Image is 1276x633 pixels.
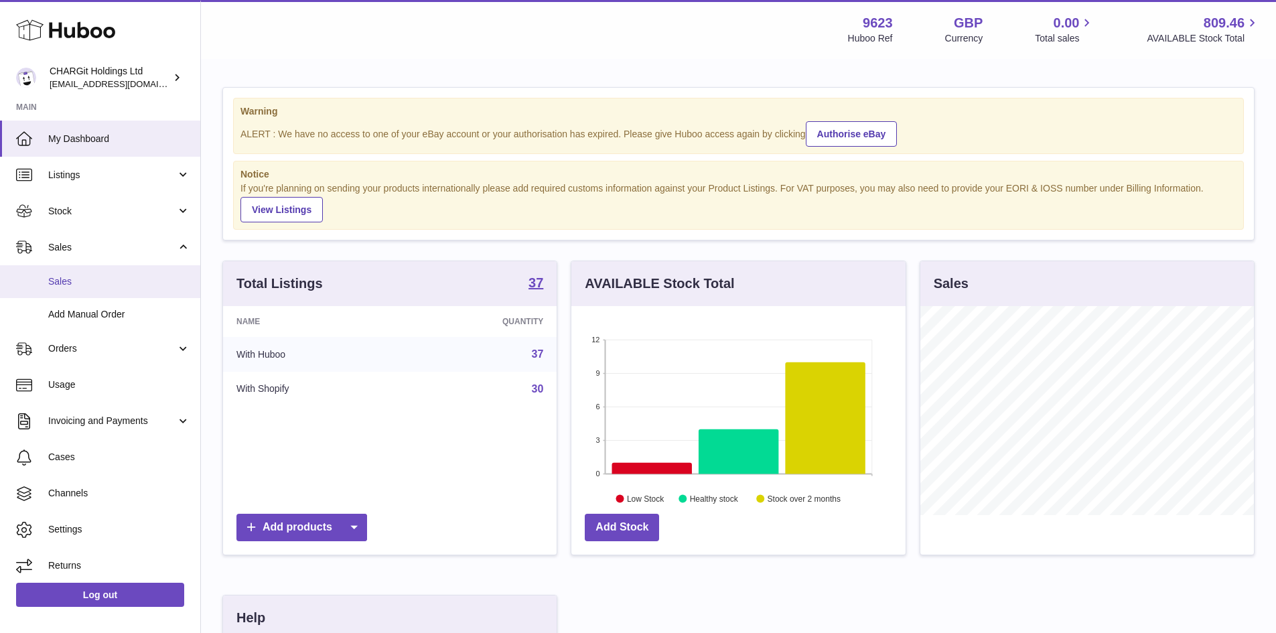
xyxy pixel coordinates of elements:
a: 37 [528,276,543,292]
text: 9 [596,369,600,377]
text: 12 [592,336,600,344]
span: Orders [48,342,176,355]
span: My Dashboard [48,133,190,145]
th: Name [223,306,403,337]
th: Quantity [403,306,557,337]
div: Currency [945,32,983,45]
span: Add Manual Order [48,308,190,321]
td: With Huboo [223,337,403,372]
a: 809.46 AVAILABLE Stock Total [1147,14,1260,45]
a: 37 [532,348,544,360]
span: Invoicing and Payments [48,415,176,427]
span: Sales [48,275,190,288]
span: 0.00 [1054,14,1080,32]
span: Channels [48,487,190,500]
span: Cases [48,451,190,464]
text: 0 [596,470,600,478]
strong: GBP [954,14,983,32]
strong: Warning [240,105,1236,118]
span: Stock [48,205,176,218]
h3: Total Listings [236,275,323,293]
span: [EMAIL_ADDRESS][DOMAIN_NAME] [50,78,197,89]
a: Log out [16,583,184,607]
a: Add products [236,514,367,541]
a: Authorise eBay [806,121,898,147]
a: View Listings [240,197,323,222]
span: Returns [48,559,190,572]
a: 0.00 Total sales [1035,14,1094,45]
text: Stock over 2 months [768,494,841,504]
span: Usage [48,378,190,391]
text: 3 [596,436,600,444]
a: 30 [532,383,544,395]
text: 6 [596,403,600,411]
strong: 37 [528,276,543,289]
h3: Sales [934,275,969,293]
span: Listings [48,169,176,182]
h3: AVAILABLE Stock Total [585,275,734,293]
div: Huboo Ref [848,32,893,45]
img: internalAdmin-9623@internal.huboo.com [16,68,36,88]
span: 809.46 [1204,14,1245,32]
span: Settings [48,523,190,536]
h3: Help [236,609,265,627]
strong: 9623 [863,14,893,32]
span: Total sales [1035,32,1094,45]
div: CHARGit Holdings Ltd [50,65,170,90]
text: Low Stock [627,494,664,504]
span: Sales [48,241,176,254]
a: Add Stock [585,514,659,541]
strong: Notice [240,168,1236,181]
text: Healthy stock [690,494,739,504]
div: If you're planning on sending your products internationally please add required customs informati... [240,182,1236,222]
span: AVAILABLE Stock Total [1147,32,1260,45]
td: With Shopify [223,372,403,407]
div: ALERT : We have no access to one of your eBay account or your authorisation has expired. Please g... [240,119,1236,147]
